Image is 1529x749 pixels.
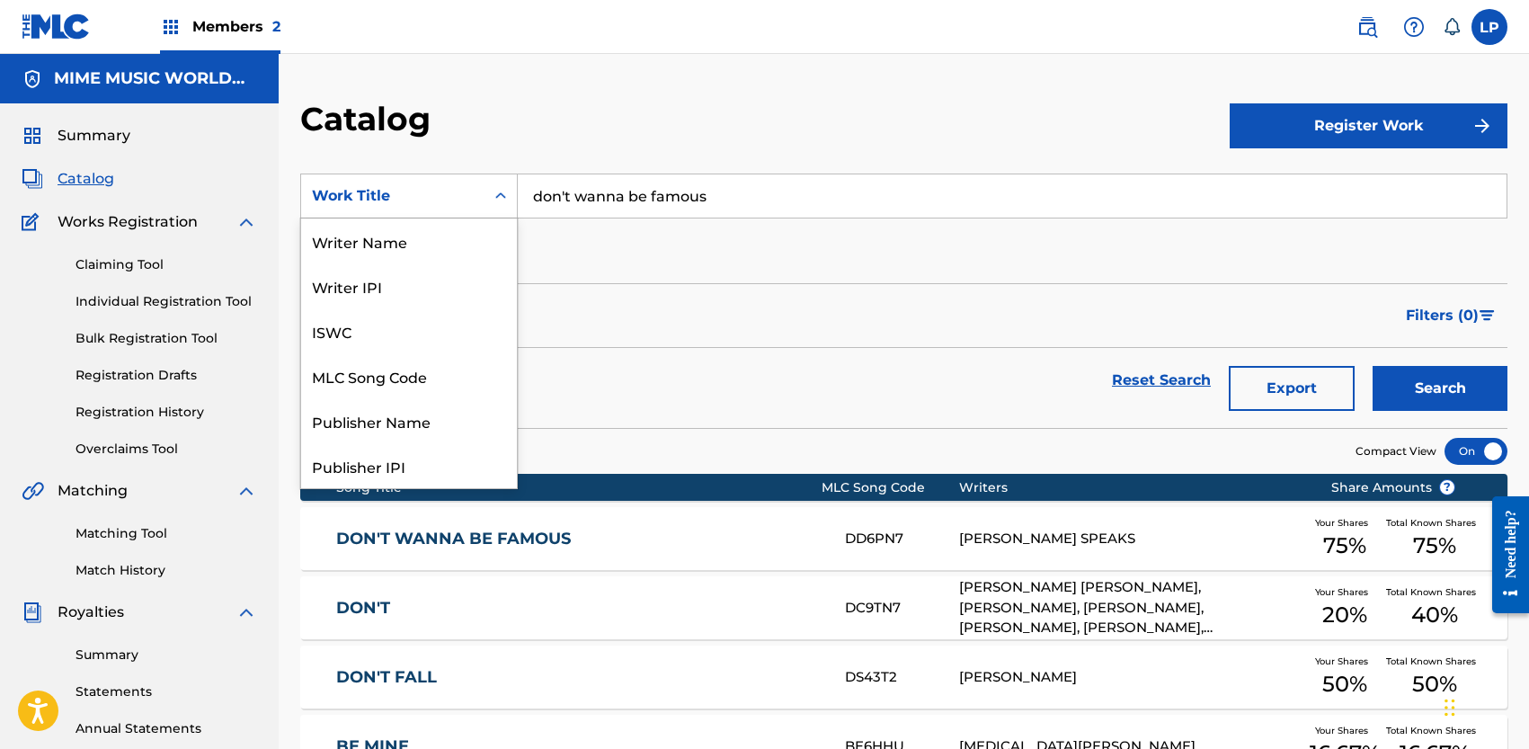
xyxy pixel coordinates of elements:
[1315,585,1375,599] span: Your Shares
[76,329,257,348] a: Bulk Registration Tool
[1322,668,1367,700] span: 50 %
[301,308,517,353] div: ISWC
[959,529,1303,549] div: [PERSON_NAME] SPEAKS
[22,125,43,147] img: Summary
[1471,9,1507,45] div: User Menu
[1386,585,1483,599] span: Total Known Shares
[76,561,257,580] a: Match History
[76,403,257,422] a: Registration History
[1480,310,1495,321] img: filter
[22,602,43,623] img: Royalties
[236,602,257,623] img: expand
[76,646,257,664] a: Summary
[58,480,128,502] span: Matching
[845,667,960,688] div: DS43T2
[58,211,198,233] span: Works Registration
[301,443,517,488] div: Publisher IPI
[22,168,43,190] img: Catalog
[1413,530,1456,562] span: 75 %
[76,440,257,459] a: Overclaims Tool
[76,292,257,311] a: Individual Registration Tool
[76,719,257,738] a: Annual Statements
[301,218,517,263] div: Writer Name
[76,255,257,274] a: Claiming Tool
[845,529,960,549] div: DD6PN7
[22,68,43,90] img: Accounts
[822,478,959,497] div: MLC Song Code
[301,398,517,443] div: Publisher Name
[1479,483,1529,628] iframe: Resource Center
[312,185,474,207] div: Work Title
[1229,366,1355,411] button: Export
[301,263,517,308] div: Writer IPI
[54,68,257,89] h5: MIME MUSIC WORLDWIDE
[301,353,517,398] div: MLC Song Code
[1323,530,1366,562] span: 75 %
[1356,16,1378,38] img: search
[58,602,124,623] span: Royalties
[1396,9,1432,45] div: Help
[1440,480,1454,495] span: ?
[1349,9,1385,45] a: Public Search
[22,125,130,147] a: SummarySummary
[1411,599,1458,631] span: 40 %
[845,598,960,619] div: DC9TN7
[1386,655,1483,668] span: Total Known Shares
[22,13,91,40] img: MLC Logo
[1386,516,1483,530] span: Total Known Shares
[236,480,257,502] img: expand
[336,478,822,497] div: Song Title
[22,168,114,190] a: CatalogCatalog
[300,174,1507,428] form: Search Form
[58,168,114,190] span: Catalog
[1331,478,1455,497] span: Share Amounts
[1439,663,1529,749] iframe: Chat Widget
[76,682,257,701] a: Statements
[22,480,44,502] img: Matching
[300,99,440,139] h2: Catalog
[959,478,1303,497] div: Writers
[1386,724,1483,737] span: Total Known Shares
[1315,655,1375,668] span: Your Shares
[76,524,257,543] a: Matching Tool
[1412,668,1457,700] span: 50 %
[58,125,130,147] span: Summary
[1322,599,1367,631] span: 20 %
[22,211,45,233] img: Works Registration
[1471,115,1493,137] img: f7272a7cc735f4ea7f67.svg
[1403,16,1425,38] img: help
[1315,516,1375,530] span: Your Shares
[192,16,280,37] span: Members
[959,667,1303,688] div: [PERSON_NAME]
[336,529,821,549] a: DON'T WANNA BE FAMOUS
[160,16,182,38] img: Top Rightsholders
[1443,18,1461,36] div: Notifications
[1103,361,1220,400] a: Reset Search
[1445,681,1455,735] div: Drag
[1356,443,1436,459] span: Compact View
[272,18,280,35] span: 2
[1315,724,1375,737] span: Your Shares
[959,577,1303,638] div: [PERSON_NAME] [PERSON_NAME], [PERSON_NAME], [PERSON_NAME], [PERSON_NAME], [PERSON_NAME], [PERSON_...
[1395,293,1507,338] button: Filters (0)
[336,598,821,619] a: DON'T
[1373,366,1507,411] button: Search
[1230,103,1507,148] button: Register Work
[1406,305,1479,326] span: Filters ( 0 )
[336,667,821,688] a: DON'T FALL
[76,366,257,385] a: Registration Drafts
[236,211,257,233] img: expand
